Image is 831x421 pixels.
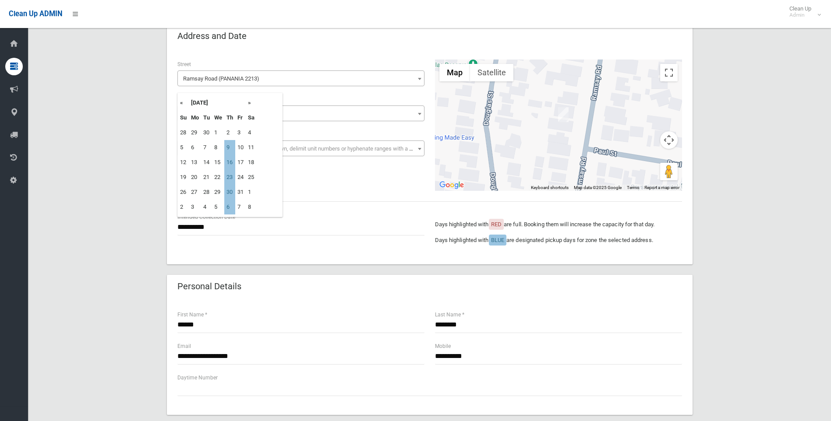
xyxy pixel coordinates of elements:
button: Map camera controls [660,131,678,149]
td: 3 [235,125,246,140]
td: 5 [178,140,189,155]
div: 36 Ramsay Road, PANANIA NSW 2213 [558,107,569,122]
td: 24 [235,170,246,185]
td: 7 [235,200,246,214]
td: 21 [201,170,212,185]
td: 28 [178,125,189,140]
span: Map data ©2025 Google [574,185,622,190]
td: 15 [212,155,224,170]
button: Show satellite imagery [470,64,513,81]
span: 36 [177,105,424,121]
header: Personal Details [167,278,252,295]
span: Ramsay Road (PANANIA 2213) [180,73,422,85]
span: Clean Up ADMIN [9,10,62,18]
td: 2 [178,200,189,214]
a: Report a map error [644,185,679,190]
td: 4 [201,200,212,214]
td: 31 [235,185,246,200]
td: 30 [201,125,212,140]
td: 19 [178,170,189,185]
header: Address and Date [167,28,257,45]
td: 2 [224,125,235,140]
td: 18 [246,155,257,170]
td: 3 [189,200,201,214]
td: 4 [246,125,257,140]
td: 16 [224,155,235,170]
td: 14 [201,155,212,170]
td: 8 [246,200,257,214]
a: Open this area in Google Maps (opens a new window) [437,179,466,191]
th: Su [178,110,189,125]
button: Toggle fullscreen view [660,64,678,81]
span: BLUE [491,237,504,243]
p: Days highlighted with are full. Booking them will increase the capacity for that day. [435,219,682,230]
small: Admin [789,12,811,18]
td: 10 [235,140,246,155]
td: 7 [201,140,212,155]
span: Ramsay Road (PANANIA 2213) [177,70,424,86]
td: 6 [224,200,235,214]
td: 6 [189,140,201,155]
td: 26 [178,185,189,200]
span: Select the unit number from the dropdown, delimit unit numbers or hyphenate ranges with a comma [183,145,428,152]
td: 29 [212,185,224,200]
td: 28 [201,185,212,200]
button: Keyboard shortcuts [531,185,569,191]
th: « [178,95,189,110]
img: Google [437,179,466,191]
th: Th [224,110,235,125]
td: 23 [224,170,235,185]
td: 17 [235,155,246,170]
td: 30 [224,185,235,200]
td: 12 [178,155,189,170]
th: We [212,110,224,125]
th: » [246,95,257,110]
button: Drag Pegman onto the map to open Street View [660,163,678,180]
td: 11 [246,140,257,155]
p: Days highlighted with are designated pickup days for zone the selected address. [435,235,682,246]
th: Sa [246,110,257,125]
td: 1 [246,185,257,200]
td: 27 [189,185,201,200]
th: [DATE] [189,95,246,110]
span: 36 [180,108,422,120]
td: 8 [212,140,224,155]
td: 5 [212,200,224,214]
td: 20 [189,170,201,185]
td: 25 [246,170,257,185]
td: 9 [224,140,235,155]
a: Terms (opens in new tab) [627,185,639,190]
span: RED [491,221,502,228]
td: 13 [189,155,201,170]
td: 1 [212,125,224,140]
th: Mo [189,110,201,125]
th: Tu [201,110,212,125]
span: Clean Up [785,5,820,18]
td: 29 [189,125,201,140]
button: Show street map [439,64,470,81]
th: Fr [235,110,246,125]
td: 22 [212,170,224,185]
